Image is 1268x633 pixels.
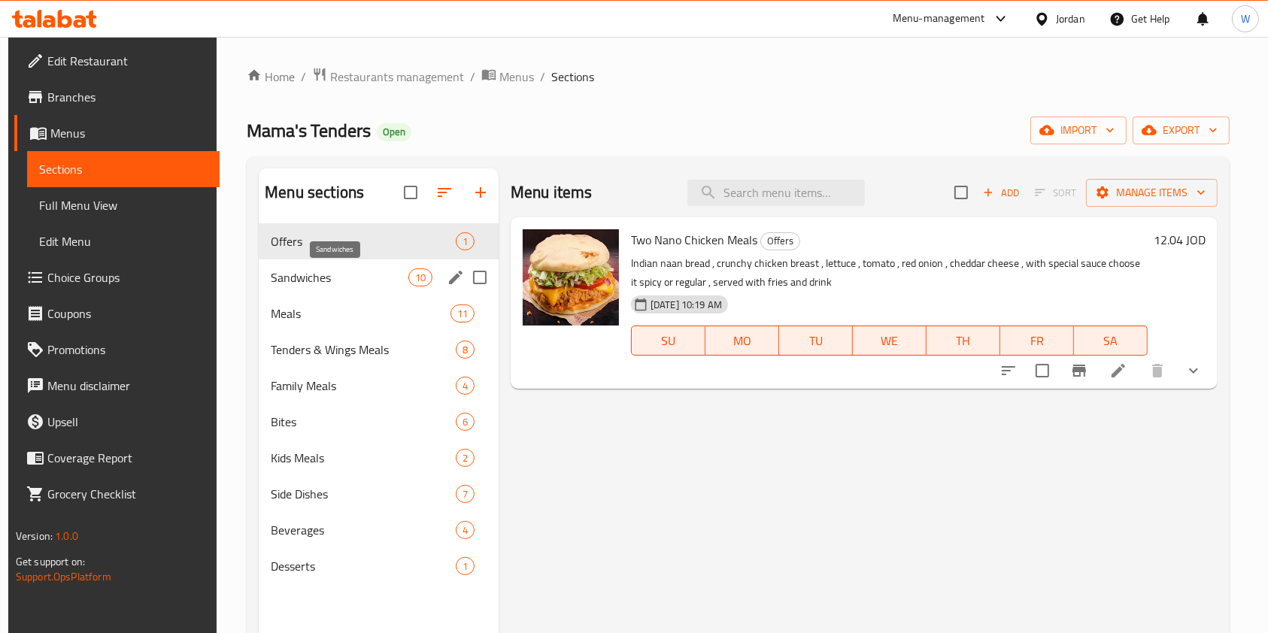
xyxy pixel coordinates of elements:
span: Add item [977,181,1025,204]
a: Sections [27,151,220,187]
nav: Menu sections [259,217,499,590]
div: Menu-management [893,10,985,28]
span: Get support on: [16,552,85,571]
span: 4 [457,379,474,393]
span: 4 [457,523,474,538]
a: Menus [481,67,534,86]
span: Family Meals [271,377,456,395]
div: Offers1 [259,223,499,259]
div: items [456,377,475,395]
div: Jordan [1056,11,1085,27]
li: / [301,68,306,86]
span: Edit Restaurant [47,52,208,70]
span: Side Dishes [271,485,456,503]
button: Add [977,181,1025,204]
button: FR [1000,326,1074,356]
a: Edit menu item [1109,362,1127,380]
h6: 12.04 JOD [1154,229,1206,250]
span: 7 [457,487,474,501]
div: Bites6 [259,404,499,440]
span: Bites [271,413,456,431]
a: Support.OpsPlatform [16,567,111,586]
a: Choice Groups [14,259,220,295]
button: delete [1139,353,1175,389]
span: Two Nano Chicken Meals [631,229,757,251]
span: Full Menu View [39,196,208,214]
div: Tenders & Wings Meals [271,341,456,359]
span: Menus [50,124,208,142]
button: TU [779,326,853,356]
a: Home [247,68,295,86]
div: Beverages4 [259,512,499,548]
button: SA [1074,326,1148,356]
div: items [456,232,475,250]
span: Manage items [1098,183,1206,202]
span: Open [377,126,411,138]
button: import [1030,117,1127,144]
button: show more [1175,353,1212,389]
span: SU [638,330,699,352]
button: Manage items [1086,179,1218,207]
span: Offers [271,232,456,250]
span: FR [1006,330,1068,352]
button: Add section [463,174,499,210]
div: Open [377,123,411,141]
span: Promotions [47,341,208,359]
span: export [1145,121,1218,140]
div: Meals11 [259,295,499,332]
img: Two Nano Chicken Meals [523,229,619,326]
button: MO [705,326,779,356]
span: TH [933,330,994,352]
span: 1 [457,559,474,574]
a: Coupons [14,295,220,332]
div: Tenders & Wings Meals8 [259,332,499,368]
div: Side Dishes7 [259,476,499,512]
span: W [1241,11,1250,27]
span: Kids Meals [271,449,456,467]
nav: breadcrumb [247,67,1230,86]
span: Beverages [271,521,456,539]
span: Sections [39,160,208,178]
span: [DATE] 10:19 AM [645,298,728,312]
div: items [456,485,475,503]
h2: Menu sections [265,181,364,204]
div: Family Meals4 [259,368,499,404]
span: 8 [457,343,474,357]
div: Sandwiches10edit [259,259,499,295]
span: Upsell [47,413,208,431]
span: Meals [271,304,450,323]
span: 11 [451,307,474,321]
button: export [1133,117,1230,144]
button: edit [444,266,467,289]
span: Select section first [1025,181,1086,204]
a: Edit Restaurant [14,43,220,79]
span: Desserts [271,557,456,575]
div: items [456,449,475,467]
div: items [408,268,432,286]
div: items [456,341,475,359]
div: Offers [760,232,800,250]
div: items [456,557,475,575]
span: WE [859,330,921,352]
p: Indian naan bread , crunchy chicken breast , lettuce , tomato , red onion , cheddar cheese , with... [631,254,1148,292]
a: Coverage Report [14,440,220,476]
span: Branches [47,88,208,106]
a: Branches [14,79,220,115]
span: TU [785,330,847,352]
span: Menu disclaimer [47,377,208,395]
span: Select all sections [395,177,426,208]
span: Version: [16,526,53,546]
span: 1.0.0 [55,526,78,546]
span: Menus [499,68,534,86]
span: Select to update [1027,355,1058,386]
div: items [456,521,475,539]
span: 10 [409,271,432,285]
button: Branch-specific-item [1061,353,1097,389]
span: Grocery Checklist [47,485,208,503]
span: MO [711,330,773,352]
a: Grocery Checklist [14,476,220,512]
